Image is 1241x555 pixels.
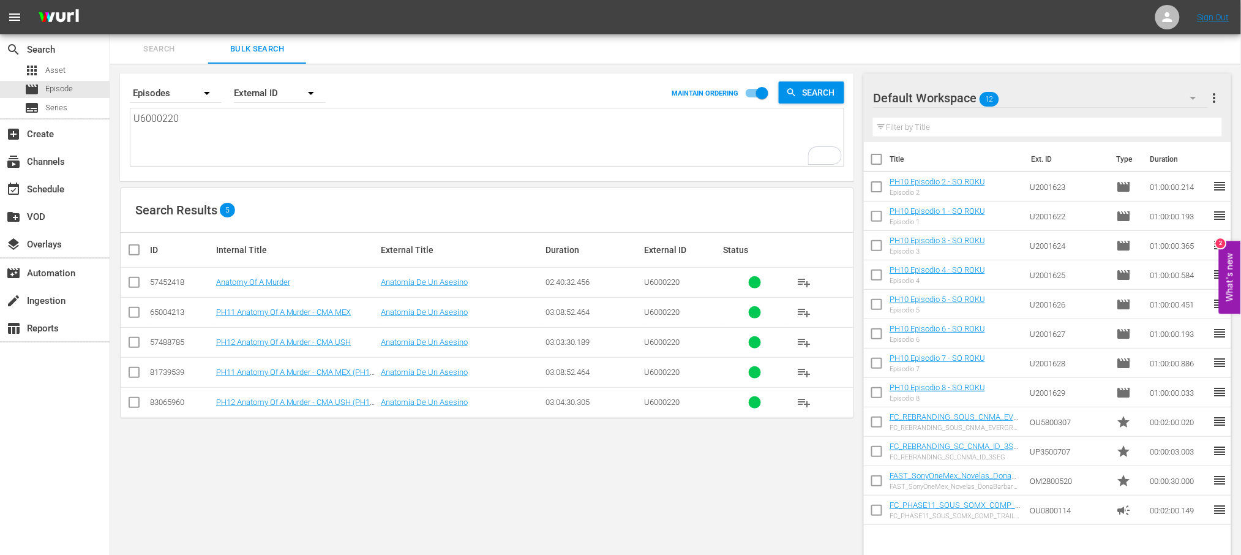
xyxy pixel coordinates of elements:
[797,81,844,104] span: Search
[890,365,985,373] div: Episodio 7
[890,471,1016,489] a: FAST_SonyOneMex_Novelas_DonaBarbara_Ph6_30
[1117,327,1131,341] span: Episode
[6,182,21,197] span: Schedule
[1213,414,1228,429] span: reorder
[890,512,1021,520] div: FC_PHASE11_SOUS_SOMX_COMP_TRAILER_CD_120_AD
[645,398,680,407] span: U6000220
[1025,202,1112,231] td: U2001622
[890,277,985,285] div: Episodio 4
[890,306,985,314] div: Episodio 5
[1025,260,1112,290] td: U2001625
[150,308,212,317] div: 65004213
[1117,385,1131,400] span: Episode
[1213,208,1228,223] span: reorder
[150,245,212,255] div: ID
[216,338,351,347] a: PH12 Anatomy Of A Murder - CMA USH
[381,368,468,377] a: Anatomía De Un Asesino
[1117,503,1131,518] span: Ad
[724,245,786,255] div: Status
[216,42,299,56] span: Bulk Search
[1025,378,1112,407] td: U2001629
[6,42,21,57] span: Search
[890,324,985,333] a: PH10 Episodio 6 - SO ROKU
[789,298,819,327] button: playlist_add
[789,268,819,297] button: playlist_add
[1213,444,1228,458] span: reorder
[1025,466,1112,496] td: OM2800520
[797,395,811,410] span: playlist_add
[890,177,985,186] a: PH10 Episodio 2 - SO ROKU
[797,335,811,350] span: playlist_add
[135,203,217,217] span: Search Results
[6,127,21,142] span: Create
[1213,473,1228,488] span: reorder
[890,247,985,255] div: Episodio 3
[546,338,641,347] div: 03:03:30.189
[216,368,375,386] a: PH11 Anatomy Of A Murder - CMA MEX (PH11 Anatomy Of A Murder - CMA MEX (VARIANT))
[890,142,1024,176] th: Title
[150,398,212,407] div: 83065960
[890,412,1018,440] a: FC_REBRANDING_SOUS_CNMA_EVERGREEN_ODESSSA_120SEG_ORIGINAL
[45,64,66,77] span: Asset
[1145,466,1213,496] td: 00:00:30.000
[797,305,811,320] span: playlist_add
[1207,91,1222,105] span: more_vert
[216,308,351,317] a: PH11 Anatomy Of A Murder - CMA MEX
[1109,142,1143,176] th: Type
[1213,502,1228,517] span: reorder
[150,277,212,287] div: 57452418
[779,81,844,104] button: Search
[890,424,1021,432] div: FC_REBRANDING_SOUS_CNMA_EVERGREEN_ODESSSA_120SEG_ORIGINAL
[7,10,22,25] span: menu
[890,336,985,344] div: Episodio 6
[890,453,1021,461] div: FC_REBRANDING_SC_CNMA_ID_3SEG
[381,277,468,287] a: Anatomía De Un Asesino
[6,266,21,281] span: Automation
[1025,319,1112,349] td: U2001627
[645,368,680,377] span: U6000220
[890,295,985,304] a: PH10 Episodio 5 - SO ROKU
[890,353,985,363] a: PH10 Episodio 7 - SO ROKU
[1213,179,1228,194] span: reorder
[1117,179,1131,194] span: Episode
[381,338,468,347] a: Anatomía De Un Asesino
[890,236,985,245] a: PH10 Episodio 3 - SO ROKU
[980,86,999,112] span: 12
[1117,356,1131,371] span: Episode
[797,365,811,380] span: playlist_add
[1145,290,1213,319] td: 01:00:00.451
[1025,437,1112,466] td: UP3500707
[1145,319,1213,349] td: 01:00:00.193
[6,237,21,252] span: Overlays
[1219,241,1241,314] button: Open Feedback Widget
[24,82,39,97] span: Episode
[234,76,326,110] div: External ID
[220,206,235,214] span: 5
[546,398,641,407] div: 03:04:30.305
[133,111,844,167] textarea: To enrich screen reader interactions, please activate Accessibility in Grammarly extension settings
[1117,209,1131,224] span: Episode
[1213,355,1228,370] span: reorder
[381,398,468,407] a: Anatomía De Un Asesino
[890,500,1020,519] a: FC_PHASE11_SOUS_SOMX_COMP_TRAILER_CD_120_AD
[45,102,67,114] span: Series
[381,308,468,317] a: Anatomía De Un Asesino
[1213,296,1228,311] span: reorder
[1213,385,1228,399] span: reorder
[1145,172,1213,202] td: 01:00:00.214
[1117,415,1131,429] span: Promo
[1213,238,1228,252] span: reorder
[45,83,73,95] span: Episode
[1145,260,1213,290] td: 01:00:00.584
[789,358,819,387] button: playlist_add
[1025,231,1112,260] td: U2001624
[546,277,641,287] div: 02:40:32.456
[789,328,819,357] button: playlist_add
[797,275,811,290] span: playlist_add
[150,368,212,377] div: 81739539
[1145,349,1213,378] td: 01:00:00.886
[873,81,1208,115] div: Default Workspace
[890,206,985,216] a: PH10 Episodio 1 - SO ROKU
[1024,142,1109,176] th: Ext. ID
[130,76,222,110] div: Episodes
